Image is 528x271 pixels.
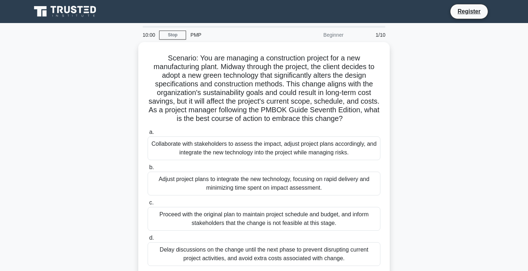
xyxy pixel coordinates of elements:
div: PMP [186,28,285,42]
span: c. [149,199,153,205]
div: Proceed with the original plan to maintain project schedule and budget, and inform stakeholders t... [148,207,380,231]
div: Adjust project plans to integrate the new technology, focusing on rapid delivery and minimizing t... [148,172,380,195]
div: 1/10 [348,28,390,42]
div: Collaborate with stakeholders to assess the impact, adjust project plans accordingly, and integra... [148,136,380,160]
span: d. [149,235,154,241]
a: Stop [159,31,186,40]
div: Beginner [285,28,348,42]
span: a. [149,129,154,135]
a: Register [453,7,485,16]
h5: Scenario: You are managing a construction project for a new manufacturing plant. Midway through t... [147,54,381,123]
span: b. [149,164,154,170]
div: 10:00 [138,28,159,42]
div: Delay discussions on the change until the next phase to prevent disrupting current project activi... [148,242,380,266]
